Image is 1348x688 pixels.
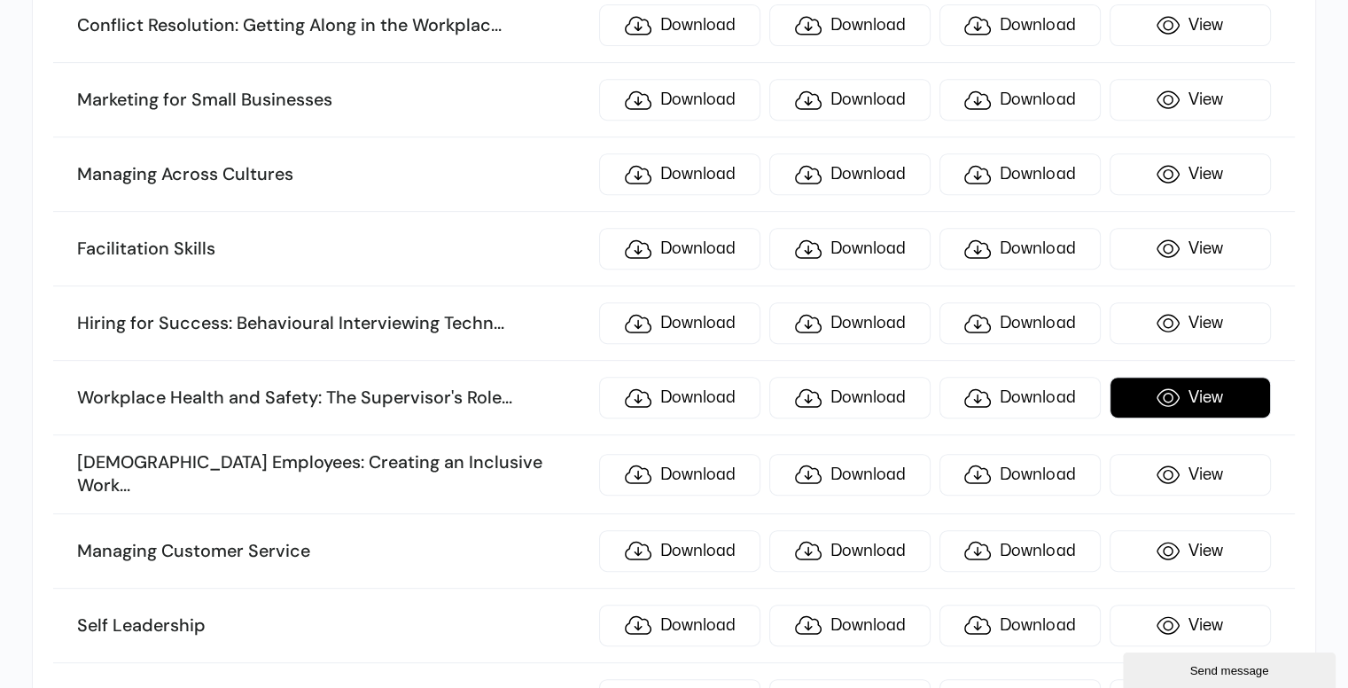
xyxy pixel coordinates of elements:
a: Download [769,4,931,46]
h3: [DEMOGRAPHIC_DATA] Employees: Creating an Inclusive Work [77,451,590,496]
a: View [1110,228,1271,270]
a: Download [769,605,931,646]
a: Download [769,79,931,121]
a: View [1110,4,1271,46]
h3: Facilitation Skills [77,238,590,261]
a: Download [939,454,1101,496]
a: Download [939,605,1101,646]
a: Download [769,377,931,418]
h3: Marketing for Small Businesses [77,89,590,112]
a: View [1110,454,1271,496]
h3: Self Leadership [77,614,590,637]
a: View [1110,302,1271,344]
a: Download [599,377,760,418]
a: View [1110,79,1271,121]
a: Download [599,153,760,195]
a: Download [599,530,760,572]
h3: Managing Across Cultures [77,163,590,186]
a: Download [599,605,760,646]
a: Download [939,530,1101,572]
a: Download [599,454,760,496]
a: Download [769,302,931,344]
a: Download [939,302,1101,344]
a: Download [769,153,931,195]
a: View [1110,530,1271,572]
a: Download [599,228,760,270]
h3: Hiring for Success: Behavioural Interviewing Techn [77,312,590,335]
a: Download [599,4,760,46]
a: Download [769,530,931,572]
span: ... [491,13,502,36]
a: Download [599,302,760,344]
a: View [1110,377,1271,418]
a: Download [939,228,1101,270]
a: Download [939,4,1101,46]
a: View [1110,605,1271,646]
span: ... [494,311,504,334]
a: Download [939,153,1101,195]
a: View [1110,153,1271,195]
a: Download [769,228,931,270]
a: Download [939,377,1101,418]
a: Download [769,454,931,496]
iframe: chat widget [1123,649,1339,688]
span: ... [502,386,512,409]
h3: Workplace Health and Safety: The Supervisor's Role [77,387,590,410]
h3: Conflict Resolution: Getting Along in the Workplac [77,14,590,37]
a: Download [939,79,1101,121]
a: Download [599,79,760,121]
span: ... [120,473,130,496]
h3: Managing Customer Service [77,540,590,563]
